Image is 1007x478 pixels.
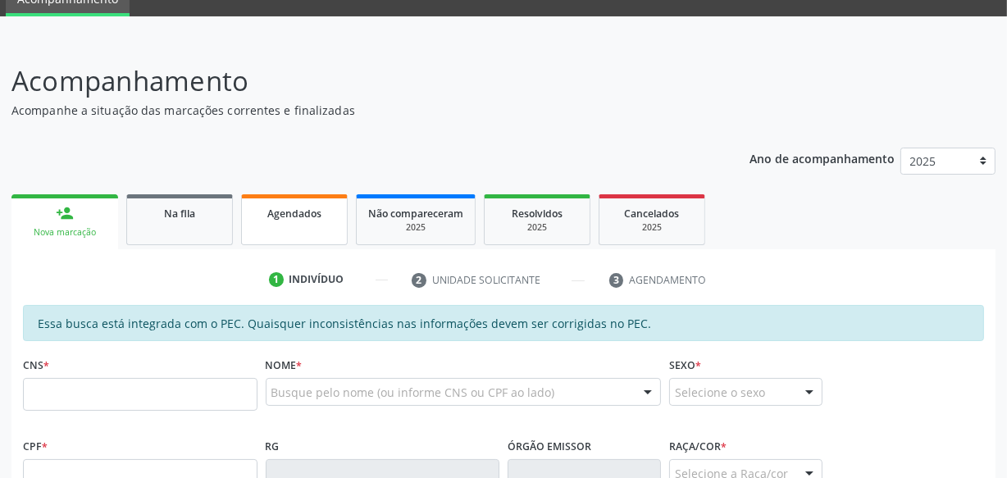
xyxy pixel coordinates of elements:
[512,207,563,221] span: Resolvidos
[266,434,280,459] label: RG
[269,272,284,287] div: 1
[496,221,578,234] div: 2025
[56,204,74,222] div: person_add
[164,207,195,221] span: Na fila
[508,434,591,459] label: Órgão emissor
[750,148,895,168] p: Ano de acompanhamento
[267,207,321,221] span: Agendados
[23,226,107,239] div: Nova marcação
[271,384,555,401] span: Busque pelo nome (ou informe CNS ou CPF ao lado)
[23,353,49,378] label: CNS
[675,384,765,401] span: Selecione o sexo
[289,272,344,287] div: Indivíduo
[23,305,984,341] div: Essa busca está integrada com o PEC. Quaisquer inconsistências nas informações devem ser corrigid...
[625,207,680,221] span: Cancelados
[11,102,700,119] p: Acompanhe a situação das marcações correntes e finalizadas
[266,353,303,378] label: Nome
[669,434,727,459] label: Raça/cor
[669,353,701,378] label: Sexo
[368,207,463,221] span: Não compareceram
[11,61,700,102] p: Acompanhamento
[611,221,693,234] div: 2025
[368,221,463,234] div: 2025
